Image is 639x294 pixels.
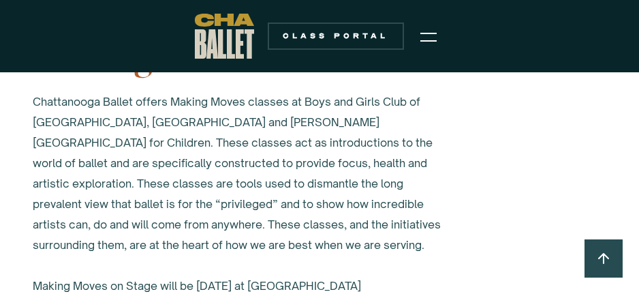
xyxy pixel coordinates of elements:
[276,31,396,42] div: Class Portal
[195,14,254,59] a: home
[412,19,445,53] div: menu
[268,23,404,50] a: Class Portal
[33,37,606,78] h3: Making Moves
